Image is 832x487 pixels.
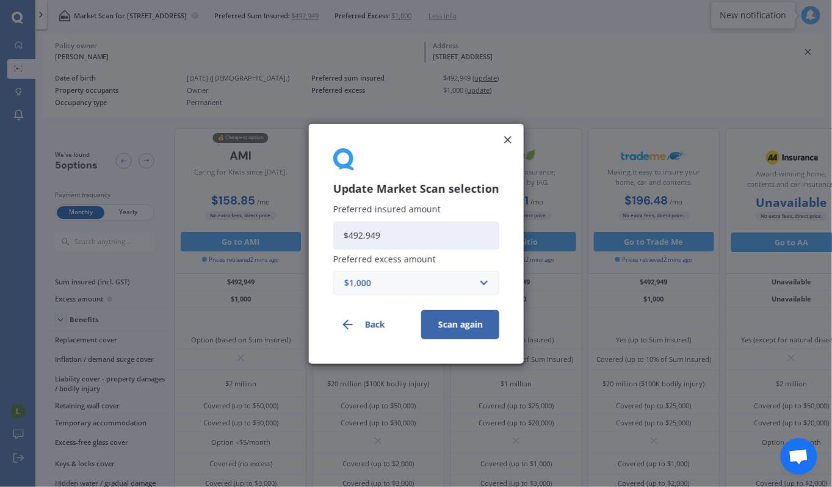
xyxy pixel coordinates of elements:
button: Back [333,309,411,339]
input: Enter amount [333,221,499,249]
button: Scan again [421,309,499,339]
div: Open chat [781,438,817,475]
h3: Update Market Scan selection [333,182,499,196]
span: Preferred insured amount [333,203,441,215]
span: Preferred excess amount [333,253,436,264]
div: $1,000 [344,276,474,289]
